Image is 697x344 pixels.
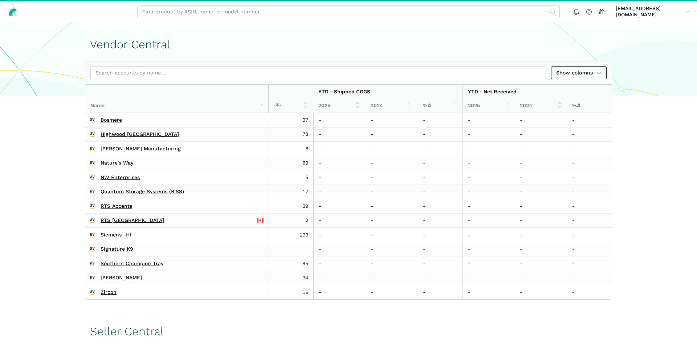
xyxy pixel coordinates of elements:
td: - [463,170,515,185]
td: 2 [269,213,313,228]
td: - [418,199,463,214]
td: - [313,213,366,228]
td: - [463,213,515,228]
td: - [515,242,567,256]
td: - [366,228,418,242]
td: 34 [269,271,313,285]
img: 243-canada-6dcbff6b5ddfbc3d576af9e026b5d206327223395eaa30c1e22b34077c083801.svg [257,217,264,224]
th: : activate to sort column ascending [269,85,313,113]
td: - [313,142,366,156]
td: - [515,142,567,156]
td: - [463,185,515,199]
td: - [515,127,567,142]
td: - [567,185,612,199]
td: - [515,271,567,285]
td: - [567,156,612,170]
td: - [313,228,366,242]
a: RTS Accents [101,203,132,210]
td: - [418,271,463,285]
td: - [313,242,366,256]
td: - [313,185,366,199]
td: - [313,285,366,299]
td: 193 [269,228,313,242]
td: - [418,127,463,142]
td: - [418,185,463,199]
td: - [567,271,612,285]
td: - [366,142,418,156]
a: Southern Champion Tray [101,260,163,267]
td: - [366,242,418,256]
td: - [567,213,612,228]
td: - [313,170,366,185]
a: [PERSON_NAME] Manufacturing [101,146,181,152]
td: - [515,228,567,242]
td: - [313,271,366,285]
td: - [463,156,515,170]
td: - [313,199,366,214]
td: - [313,113,366,127]
a: Bosmere [101,117,122,124]
td: - [418,113,463,127]
td: - [463,256,515,271]
td: - [366,113,418,127]
td: - [567,228,612,242]
td: 17 [269,185,313,199]
td: 37 [269,113,313,127]
a: Zircon [101,289,117,296]
td: - [418,213,463,228]
td: - [515,285,567,299]
input: Find product by ASIN, name, or model number [137,5,560,18]
td: 16 [269,285,313,299]
h1: Vendor Central [90,38,607,51]
th: %Δ: activate to sort column ascending [418,99,463,113]
td: - [567,242,612,256]
a: NW Enterprises [101,174,140,181]
a: RTS [GEOGRAPHIC_DATA] [101,217,164,224]
td: - [366,256,418,271]
td: - [567,199,612,214]
td: - [567,170,612,185]
td: - [366,199,418,214]
td: - [515,185,567,199]
td: - [366,185,418,199]
a: Show columns [551,66,607,79]
td: - [515,256,567,271]
th: 2024: activate to sort column ascending [515,99,567,113]
td: - [515,199,567,214]
span: [EMAIL_ADDRESS][DOMAIN_NAME] [616,5,683,18]
td: 39 [269,199,313,214]
h1: Seller Central [90,325,164,338]
td: - [463,228,515,242]
td: - [366,213,418,228]
a: Quantum Storage Systems (BISS) [101,189,184,195]
td: - [463,142,515,156]
td: - [515,113,567,127]
td: - [418,242,463,256]
td: - [515,156,567,170]
td: - [418,228,463,242]
strong: YTD - Net Received [468,89,517,94]
td: 5 [269,170,313,185]
td: - [366,285,418,299]
td: - [418,256,463,271]
th: 2025: activate to sort column ascending [313,99,366,113]
td: - [515,170,567,185]
td: 95 [269,256,313,271]
td: 8 [269,142,313,156]
td: - [418,285,463,299]
td: - [463,271,515,285]
a: Highwood [GEOGRAPHIC_DATA] [101,131,179,138]
td: - [313,127,366,142]
td: - [418,156,463,170]
td: - [366,156,418,170]
td: - [463,127,515,142]
strong: YTD - Shipped COGS [318,89,370,94]
td: 69 [269,156,313,170]
td: - [567,256,612,271]
a: Siemens -HI [101,232,131,238]
td: - [418,142,463,156]
td: - [567,113,612,127]
td: - [567,127,612,142]
td: - [463,199,515,214]
td: 73 [269,127,313,142]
